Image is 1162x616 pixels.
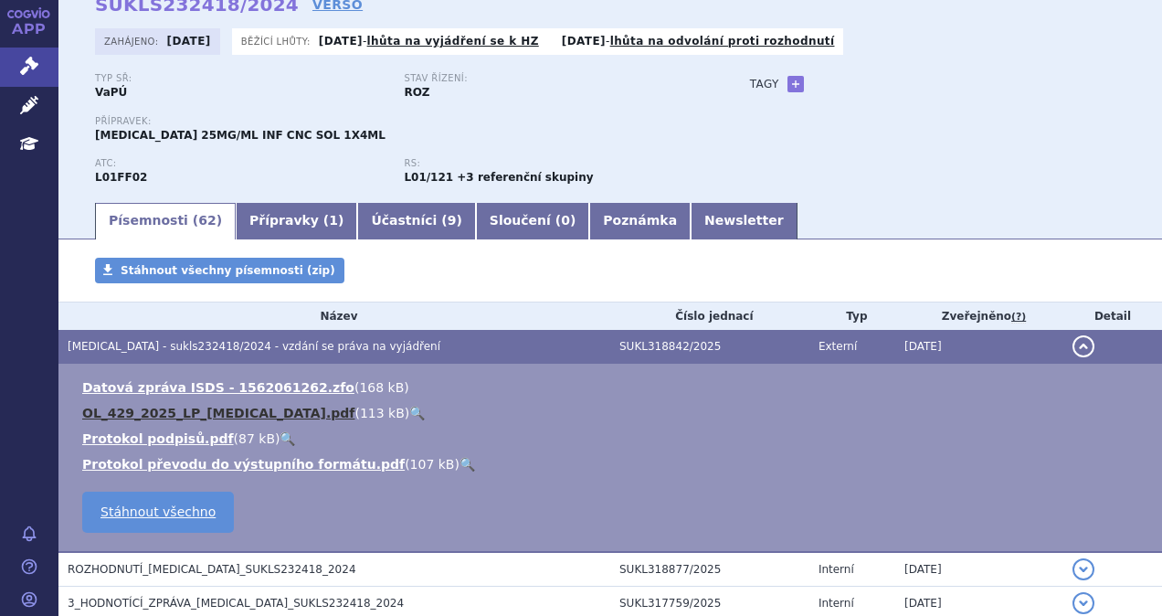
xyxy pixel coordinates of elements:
button: detail [1072,335,1094,357]
p: - [562,34,835,48]
span: KEYTRUDA - sukls232418/2024 - vzdání se práva na vyjádření [68,340,440,353]
a: Datová zpráva ISDS - 1562061262.zfo [82,380,354,395]
span: 168 kB [359,380,404,395]
a: Sloučení (0) [476,203,589,239]
td: [DATE] [895,330,1063,364]
a: Stáhnout všechno [82,492,234,533]
a: lhůta na vyjádření se k HZ [367,35,539,48]
span: Interní [819,597,854,610]
span: 87 kB [238,431,275,446]
span: 9 [448,213,457,228]
th: Typ [809,303,895,330]
th: Zveřejněno [895,303,1063,330]
strong: ROZ [404,86,429,99]
strong: [DATE] [319,35,363,48]
a: lhůta na odvolání proti rozhodnutí [610,35,835,48]
p: Přípravek: [95,116,713,127]
span: Interní [819,563,854,576]
a: Písemnosti (62) [95,203,236,239]
strong: +3 referenční skupiny [457,171,593,184]
span: 3_HODNOTÍCÍ_ZPRÁVA_KEYTRUDA_SUKLS232418_2024 [68,597,404,610]
abbr: (?) [1011,311,1026,324]
a: Protokol podpisů.pdf [82,431,234,446]
a: Účastníci (9) [357,203,475,239]
a: Přípravky (1) [236,203,357,239]
a: Newsletter [691,203,798,239]
p: ATC: [95,158,386,169]
li: ( ) [82,455,1144,473]
span: 113 kB [360,406,405,420]
span: ROZHODNUTÍ_KEYTRUDA_SUKLS232418_2024 [68,563,356,576]
td: SUKL318842/2025 [610,330,809,364]
li: ( ) [82,378,1144,397]
span: Běžící lhůty: [241,34,314,48]
span: 107 kB [410,457,455,472]
a: 🔍 [460,457,475,472]
td: [DATE] [895,552,1063,587]
span: Externí [819,340,857,353]
td: SUKL318877/2025 [610,552,809,587]
strong: VaPÚ [95,86,127,99]
th: Detail [1063,303,1162,330]
h3: Tagy [750,73,779,95]
a: 🔍 [409,406,425,420]
strong: pembrolizumab [404,171,453,184]
a: Poznámka [589,203,691,239]
a: Protokol převodu do výstupního formátu.pdf [82,457,405,472]
span: 62 [198,213,216,228]
span: 0 [561,213,570,228]
button: detail [1072,558,1094,580]
p: Stav řízení: [404,73,694,84]
th: Číslo jednací [610,303,809,330]
span: 1 [329,213,338,228]
button: detail [1072,592,1094,614]
a: 🔍 [280,431,295,446]
a: OL_429_2025_LP_[MEDICAL_DATA].pdf [82,406,354,420]
th: Název [58,303,610,330]
strong: [DATE] [167,35,211,48]
p: RS: [404,158,694,169]
li: ( ) [82,430,1144,448]
a: + [787,76,804,92]
span: Stáhnout všechny písemnosti (zip) [121,264,335,277]
strong: PEMBROLIZUMAB [95,171,147,184]
li: ( ) [82,404,1144,422]
strong: [DATE] [562,35,606,48]
span: [MEDICAL_DATA] 25MG/ML INF CNC SOL 1X4ML [95,129,386,142]
p: Typ SŘ: [95,73,386,84]
span: Zahájeno: [104,34,162,48]
a: Stáhnout všechny písemnosti (zip) [95,258,344,283]
p: - [319,34,539,48]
